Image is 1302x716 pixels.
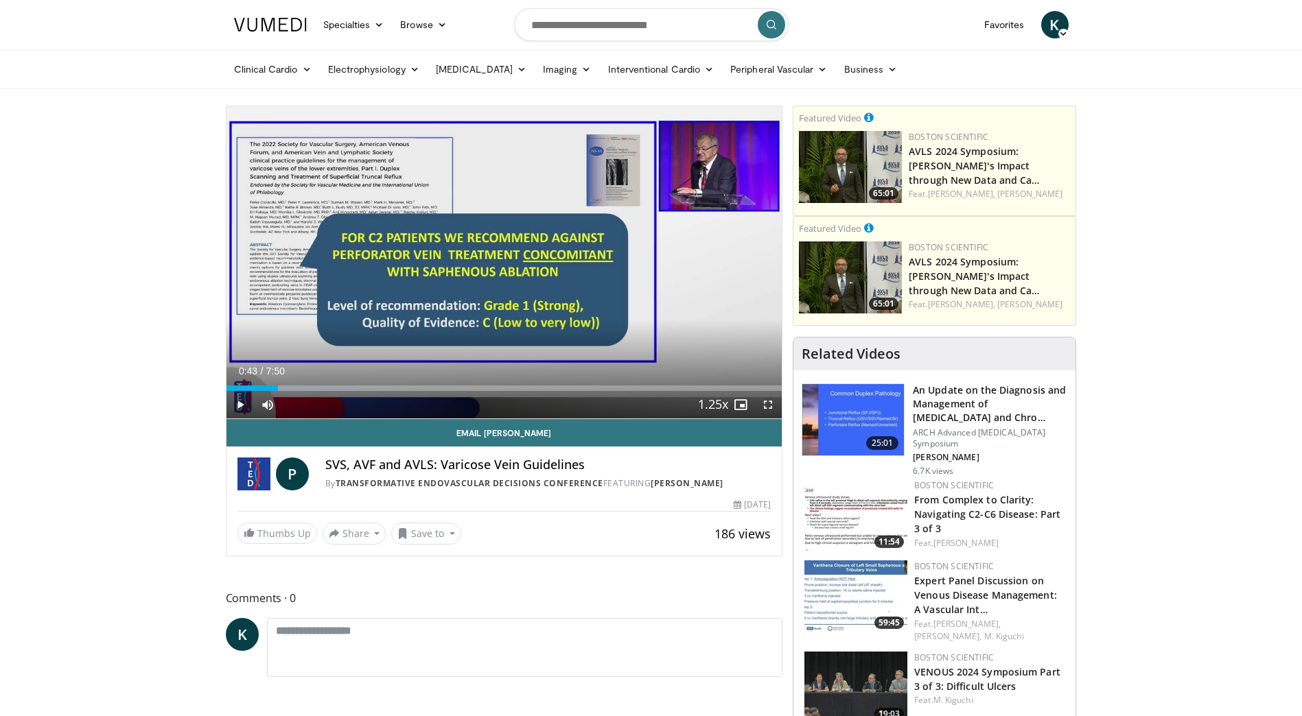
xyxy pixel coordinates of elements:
video-js: Video Player [226,106,782,419]
a: Boston Scientific [909,241,988,253]
span: 0:43 [239,366,257,377]
img: db13430e-c464-411e-877f-899b4227f20b.150x105_q85_crop-smart_upscale.jpg [804,479,907,551]
a: Email [PERSON_NAME] [226,419,782,446]
button: Mute [254,391,281,418]
img: 9upAlZOa1Rr5wgaX4xMDoxOjBrO-I4W8.150x105_q85_crop-smart_upscale.jpg [802,384,904,455]
a: [MEDICAL_DATA] [428,56,535,83]
a: Imaging [535,56,600,83]
a: K [1041,11,1069,38]
div: [DATE] [734,499,771,511]
a: 65:01 [799,241,902,313]
a: [PERSON_NAME], [933,618,1001,630]
img: 607839b9-54d4-4fb2-9520-25a5d2532a31.150x105_q85_crop-smart_upscale.jpg [799,131,902,203]
a: VENOUS 2024 Symposium Part 3 of 3: Difficult Ulcers [914,665,1060,693]
a: Specialties [315,11,393,38]
a: Boston Scientific [914,560,994,572]
p: [PERSON_NAME] [913,452,1067,463]
a: M. Kiguchi [933,694,973,706]
a: [PERSON_NAME] [997,298,1062,310]
div: Progress Bar [226,385,782,391]
a: Transformative Endovascular Decisions Conference [336,477,603,489]
button: Share [323,523,386,545]
a: Favorites [976,11,1033,38]
small: Featured Video [799,222,861,235]
a: K [226,618,259,651]
p: ARCH Advanced [MEDICAL_DATA] Symposium [913,427,1067,449]
div: Feat. [914,537,1065,549]
a: 59:45 [804,560,907,632]
a: Browse [392,11,455,38]
small: Featured Video [799,112,861,124]
div: Feat. [909,298,1070,311]
a: Expert Panel Discussion on Venous Disease Management: A Vascular Int… [914,574,1057,616]
a: AVLS 2024 Symposium: [PERSON_NAME]'s Impact through New Data and Ca… [909,145,1040,187]
a: P [276,457,309,490]
span: 11:54 [874,536,904,548]
a: Clinical Cardio [226,56,320,83]
a: 11:54 [804,479,907,551]
button: Play [226,391,254,418]
span: 59:45 [874,617,904,629]
span: Comments 0 [226,589,783,607]
a: [PERSON_NAME], [928,188,995,200]
a: Boston Scientific [909,131,988,143]
input: Search topics, interventions [514,8,789,41]
a: [PERSON_NAME] [997,188,1062,200]
span: 65:01 [869,187,898,200]
a: Interventional Cardio [600,56,723,83]
div: By FEATURING [325,477,771,490]
a: AVLS 2024 Symposium: [PERSON_NAME]'s Impact through New Data and Ca… [909,255,1040,297]
span: 65:01 [869,298,898,310]
div: Feat. [914,618,1065,643]
h4: Related Videos [802,346,900,362]
a: [PERSON_NAME] [933,537,999,549]
button: Enable picture-in-picture mode [727,391,754,418]
button: Fullscreen [754,391,782,418]
span: 7:50 [266,366,285,377]
img: 607839b9-54d4-4fb2-9520-25a5d2532a31.150x105_q85_crop-smart_upscale.jpg [799,241,902,313]
p: 6.7K views [913,466,953,477]
button: Playback Rate [699,391,727,418]
a: Thumbs Up [237,523,317,544]
img: 7755e743-dd2f-4a46-b035-1157ed8bc16a.150x105_q85_crop-smart_upscale.jpg [804,560,907,632]
img: VuMedi Logo [234,18,307,32]
a: Peripheral Vascular [722,56,835,83]
a: From Complex to Clarity: Navigating C2-C6 Disease: Part 3 of 3 [914,493,1060,535]
span: 25:01 [866,436,899,450]
div: Feat. [914,694,1065,706]
a: 25:01 An Update on the Diagnosis and Management of [MEDICAL_DATA] and Chro… ARCH Advanced [MEDICA... [802,383,1067,477]
img: Transformative Endovascular Decisions Conference [237,457,270,490]
h3: An Update on the Diagnosis and Management of [MEDICAL_DATA] and Chro… [913,383,1067,425]
span: / [261,366,264,377]
a: Boston Scientific [914,652,994,663]
a: Electrophysiology [320,56,428,83]
a: 65:01 [799,131,902,203]
span: 186 views [714,525,771,542]
a: [PERSON_NAME] [651,477,723,489]
a: [PERSON_NAME], [928,298,995,310]
h4: SVS, AVF and AVLS: Varicose Vein Guidelines [325,457,771,473]
div: Feat. [909,188,1070,200]
a: M. Kiguchi [984,630,1024,642]
a: [PERSON_NAME], [914,630,981,642]
a: Business [836,56,906,83]
a: Boston Scientific [914,479,994,491]
button: Save to [391,523,461,545]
